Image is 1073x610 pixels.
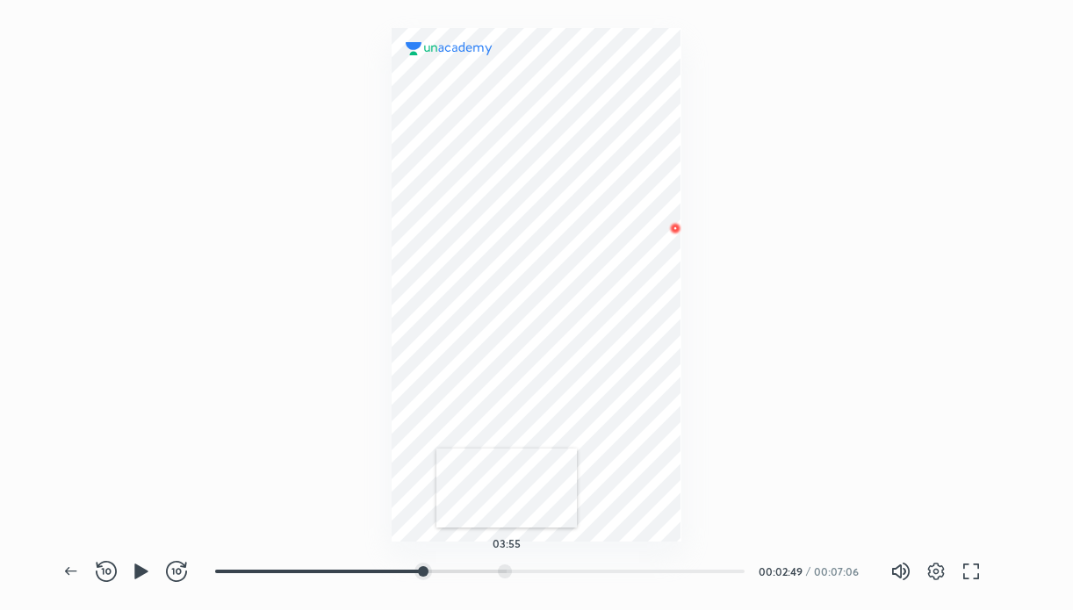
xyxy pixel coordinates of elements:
div: 00:07:06 [814,566,862,577]
img: logo.2a7e12a2.svg [406,42,493,55]
div: 00:02:49 [759,566,803,577]
img: wMgqJGBwKWe8AAAAABJRU5ErkJggg== [666,218,687,239]
div: / [806,566,810,577]
h5: 03:55 [493,538,521,549]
